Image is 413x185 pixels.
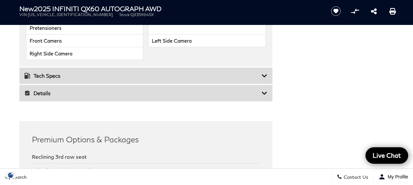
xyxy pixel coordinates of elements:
[28,12,113,17] span: [US_VEHICLE_IDENTIFICATION_NUMBER]
[385,174,408,179] span: My Profile
[10,174,27,180] span: Search
[329,6,343,16] button: Save vehicle
[24,90,262,96] h3: Details
[32,163,260,176] div: Adaptive Cruise Control
[19,5,34,12] strong: New
[130,12,154,17] span: QX359645X
[369,151,404,159] span: Live Chat
[24,72,262,79] h3: Tech Specs
[148,34,266,47] li: Left Side Camera
[342,174,368,180] span: Contact Us
[19,5,320,12] h1: 2025 INFINITI QX60 AUTOGRAPH AWD
[371,7,377,15] a: Share this New 2025 INFINITI QX60 AUTOGRAPH AWD
[374,169,413,185] button: Open user profile menu
[3,172,18,178] section: Click to Open Cookie Consent Modal
[32,150,260,163] div: Reclining 3rd row seat
[19,12,28,17] span: VIN:
[119,12,130,17] span: Stock:
[3,172,18,178] img: Opt-Out Icon
[389,7,396,15] a: Print this New 2025 INFINITI QX60 AUTOGRAPH AWD
[32,134,260,145] h2: Premium Options & Packages
[26,34,144,47] li: Front Camera
[26,47,144,60] li: Right Side Camera
[350,6,360,16] button: Compare Vehicle
[365,147,408,164] a: Live Chat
